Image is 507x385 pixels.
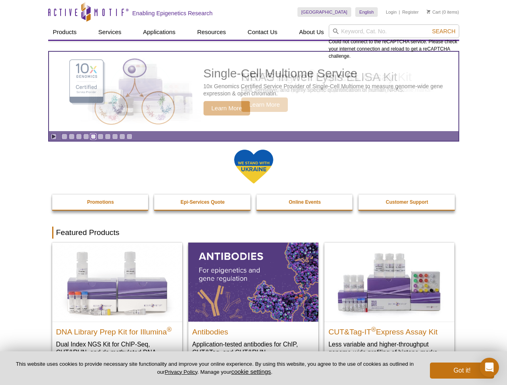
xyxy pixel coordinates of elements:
h2: Antibodies [192,324,314,336]
a: Services [94,24,126,40]
button: cookie settings [231,368,271,375]
a: Resources [192,24,231,40]
img: DNA Library Prep Kit for Illumina [52,243,182,321]
a: Privacy Policy [165,369,197,375]
p: Target chromatin-associated proteins genome wide. [241,86,370,93]
h2: CUT&RUN Assay Kits [241,71,370,83]
a: Go to slide 3 [76,134,82,140]
li: | [399,7,400,17]
img: CUT&Tag-IT® Express Assay Kit [324,243,454,321]
a: Toggle autoplay [51,134,57,140]
a: Customer Support [358,195,456,210]
img: CUT&RUN Assay Kits [81,55,201,128]
img: Your Cart [427,10,430,14]
strong: Epi-Services Quote [181,199,225,205]
a: Epi-Services Quote [154,195,251,210]
strong: Customer Support [386,199,428,205]
a: Go to slide 9 [119,134,125,140]
a: Go to slide 4 [83,134,89,140]
div: Open Intercom Messenger [480,358,499,377]
p: Application-tested antibodies for ChIP, CUT&Tag, and CUT&RUN. [192,340,314,357]
div: Could not connect to the reCAPTCHA service. Please check your internet connection and reload to g... [329,24,459,60]
a: All Antibodies Antibodies Application-tested antibodies for ChIP, CUT&Tag, and CUT&RUN. [188,243,318,364]
h2: Featured Products [52,227,455,239]
button: Got it! [430,363,494,379]
img: We Stand With Ukraine [234,149,274,184]
a: Go to slide 6 [98,134,104,140]
a: Go to slide 5 [90,134,96,140]
a: CUT&RUN Assay Kits CUT&RUN Assay Kits Target chromatin-associated proteins genome wide. Learn More [49,52,458,131]
sup: ® [371,326,376,332]
p: This website uses cookies to provide necessary site functionality and improve your online experie... [13,361,417,376]
li: (0 items) [427,7,459,17]
sup: ® [167,326,172,332]
a: Promotions [52,195,149,210]
a: Login [386,9,397,15]
a: Go to slide 7 [105,134,111,140]
span: Learn More [241,97,288,112]
a: About Us [294,24,329,40]
button: Search [430,28,458,35]
a: Go to slide 10 [126,134,132,140]
a: Go to slide 2 [69,134,75,140]
a: CUT&Tag-IT® Express Assay Kit CUT&Tag-IT®Express Assay Kit Less variable and higher-throughput ge... [324,243,454,364]
a: Cart [427,9,441,15]
article: CUT&RUN Assay Kits [49,52,458,131]
h2: CUT&Tag-IT Express Assay Kit [328,324,450,336]
p: Dual Index NGS Kit for ChIP-Seq, CUT&RUN, and ds methylated DNA assays. [56,340,178,365]
img: All Antibodies [188,243,318,321]
h2: Enabling Epigenetics Research [132,10,213,17]
a: DNA Library Prep Kit for Illumina DNA Library Prep Kit for Illumina® Dual Index NGS Kit for ChIP-... [52,243,182,372]
a: [GEOGRAPHIC_DATA] [297,7,352,17]
span: Search [432,28,455,34]
a: Go to slide 1 [61,134,67,140]
strong: Online Events [289,199,321,205]
a: Products [48,24,81,40]
h2: DNA Library Prep Kit for Illumina [56,324,178,336]
input: Keyword, Cat. No. [329,24,459,38]
p: Less variable and higher-throughput genome-wide profiling of histone marks​. [328,340,450,357]
a: Contact Us [243,24,282,40]
strong: Promotions [87,199,114,205]
a: Go to slide 8 [112,134,118,140]
a: Applications [138,24,180,40]
a: Online Events [257,195,354,210]
a: English [355,7,378,17]
a: Register [402,9,419,15]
